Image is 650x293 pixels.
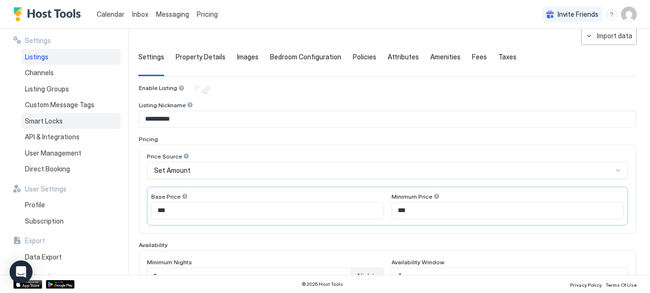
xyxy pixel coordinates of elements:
span: Price Source [147,153,182,160]
a: Google Play Store [46,280,75,289]
a: Subscription [21,213,121,229]
input: Input Field [152,203,383,219]
span: Subscription [25,217,64,225]
span: Fees [472,53,487,61]
span: Direct Booking [25,165,70,173]
a: Messaging [156,9,189,19]
span: Invite Friends [558,10,598,19]
span: Settings [138,53,164,61]
span: Smart Locks [25,117,63,125]
span: Images [237,53,258,61]
input: Input Field [147,268,351,284]
a: Profile [21,197,121,213]
a: Host Tools Logo [13,7,85,22]
span: Calendar [97,10,124,18]
span: Listing Groups [25,85,69,93]
span: User Settings [25,185,67,193]
a: Direct Booking [21,161,121,177]
a: API & Integrations [21,129,121,145]
a: Listings [21,49,121,65]
span: Data Export [25,253,62,261]
a: Listing Groups [21,81,121,97]
div: Open Intercom Messenger [10,260,33,283]
a: Inbox [132,9,148,19]
span: Profile [25,201,45,209]
a: Privacy Policy [570,279,602,289]
span: Terms Of Use [605,282,637,288]
span: Minimum Nights [147,259,192,266]
a: Calendar [97,9,124,19]
span: Property Details [176,53,225,61]
span: Channels [25,68,54,77]
span: Pricing [139,135,158,143]
span: Amenities [430,53,460,61]
a: Terms Of Use [605,279,637,289]
input: Input Field [392,203,624,219]
div: User profile [621,7,637,22]
span: Settings [25,36,51,45]
span: Policies [353,53,376,61]
span: User Management [25,149,81,158]
span: Availability Window [392,259,444,266]
button: Import data [581,26,637,45]
span: Listing Nickname [139,101,186,109]
span: Taxes [498,53,516,61]
span: Base Price [151,193,180,200]
div: menu [606,9,617,20]
span: 1 year [399,272,416,281]
a: Custom Message Tags [21,97,121,113]
span: Messaging [156,10,189,18]
a: Channels [21,65,121,81]
span: Listings [25,53,48,61]
span: Inbox [132,10,148,18]
span: Referral [25,272,50,281]
span: Set Amount [154,166,191,175]
span: Nights [358,272,378,281]
span: Privacy Policy [570,282,602,288]
span: Minimum Price [392,193,432,200]
span: © 2025 Host Tools [302,281,343,287]
a: Smart Locks [21,113,121,129]
input: Input Field [139,111,636,127]
span: Export [25,237,45,245]
span: Pricing [197,10,218,19]
span: Availability [139,241,168,248]
a: Data Export [21,249,121,265]
span: Bedroom Configuration [270,53,341,61]
a: User Management [21,145,121,161]
div: Import data [597,31,632,41]
span: Attributes [388,53,419,61]
span: API & Integrations [25,133,79,141]
a: App Store [13,280,42,289]
span: Enable Listing [139,84,177,91]
span: Custom Message Tags [25,101,94,109]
